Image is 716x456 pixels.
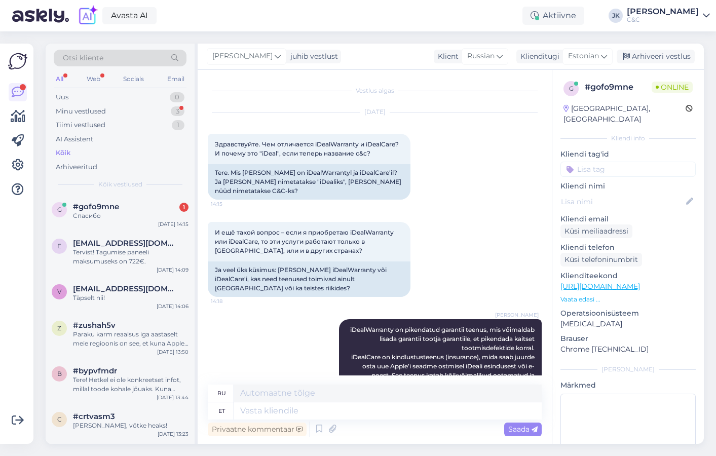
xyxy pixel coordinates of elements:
span: g [569,85,574,92]
div: [PERSON_NAME] [560,365,696,374]
p: Chrome [TECHNICAL_ID] [560,344,696,355]
span: Здравствуйте. Чем отличается iDealWarranty и iDealCare? И почему это "iDeal", если теперь названи... [215,140,400,157]
p: Vaata edasi ... [560,295,696,304]
p: Kliendi email [560,214,696,224]
div: [DATE] 13:50 [157,348,189,356]
div: Arhiveeri vestlus [617,50,695,63]
div: Email [165,72,186,86]
span: g [57,206,62,213]
p: Klienditeekond [560,271,696,281]
div: [DATE] 14:06 [157,302,189,310]
img: explore-ai [77,5,98,26]
div: Tere! Hetkel ei ole konkreetset infot, millal toode kohale jõuaks. Kuna eeltellimusi on palju ja ... [73,375,189,394]
div: Tiimi vestlused [56,120,105,130]
div: Uus [56,92,68,102]
span: e [57,242,61,250]
input: Lisa nimi [561,196,684,207]
div: Klienditugi [516,51,559,62]
div: Täpselt nii! [73,293,189,302]
div: JK [609,9,623,23]
div: Klient [434,51,459,62]
span: vitales1993@gmail.com [73,284,178,293]
div: [DATE] [208,107,542,117]
div: Socials [121,72,146,86]
div: juhib vestlust [286,51,338,62]
div: Küsi meiliaadressi [560,224,632,238]
span: 14:18 [211,297,249,305]
div: # gofo9mne [585,81,652,93]
span: И ещё такой вопрос – если я приобретаю iDealWarranty или iDealCare, то эти услуги работают только... [215,229,395,254]
span: b [57,370,62,377]
a: Avasta AI [102,7,157,24]
span: iDealWarranty on pikendatud garantii teenus, mis võimaldab lisada garantii tootja garantiile, et ... [350,326,536,415]
span: #zushah5v [73,321,116,330]
div: Vestlus algas [208,86,542,95]
div: Aktiivne [522,7,584,25]
div: Ja veel üks küsimus: [PERSON_NAME] iDealWarranty või iDealCare'i, kas need teenused toimivad ainu... [208,261,410,297]
span: Estonian [568,51,599,62]
p: Operatsioonisüsteem [560,308,696,319]
span: Online [652,82,693,93]
div: [PERSON_NAME], võtke heaks! [73,421,189,430]
span: [PERSON_NAME] [212,51,273,62]
div: Web [85,72,102,86]
span: Kõik vestlused [98,180,142,189]
div: All [54,72,65,86]
span: #crtvasm3 [73,412,115,421]
input: Lisa tag [560,162,696,177]
div: [DATE] 14:09 [157,266,189,274]
span: [PERSON_NAME] [495,311,539,319]
p: Märkmed [560,380,696,391]
span: Saada [508,425,538,434]
div: Arhiveeritud [56,162,97,172]
span: v [57,288,61,295]
span: 14:15 [211,200,249,208]
div: et [218,402,225,420]
div: 1 [172,120,184,130]
div: [PERSON_NAME] [627,8,699,16]
div: Спасибо [73,211,189,220]
span: Otsi kliente [63,53,103,63]
span: c [57,415,62,423]
div: Tervist! Tagumise paneeli maksumuseks on 722€. [73,248,189,266]
div: Küsi telefoninumbrit [560,253,642,267]
div: 3 [171,106,184,117]
div: 1 [179,203,189,212]
p: Brauser [560,333,696,344]
div: AI Assistent [56,134,93,144]
a: [PERSON_NAME]C&C [627,8,710,24]
div: [GEOGRAPHIC_DATA], [GEOGRAPHIC_DATA] [563,103,686,125]
p: Kliendi nimi [560,181,696,192]
p: [MEDICAL_DATA] [560,319,696,329]
p: Kliendi telefon [560,242,696,253]
a: [URL][DOMAIN_NAME] [560,282,640,291]
div: Kõik [56,148,70,158]
div: Privaatne kommentaar [208,423,307,436]
div: [DATE] 13:44 [157,394,189,401]
img: Askly Logo [8,52,27,71]
div: [DATE] 13:23 [158,430,189,438]
div: Paraku karm reaalsus iga aastaselt meie regioonis on see, et kuna Apple eraldab suurema kogustes ... [73,330,189,348]
span: z [57,324,61,332]
div: Minu vestlused [56,106,106,117]
div: Kliendi info [560,134,696,143]
div: Tere. Mis [PERSON_NAME] on iDealWarrantyl ja iDealCare'il? Ja [PERSON_NAME] nimetatakse "iDealiks... [208,164,410,200]
span: edi99.fjodorov@gmail.com [73,239,178,248]
div: 0 [170,92,184,102]
div: C&C [627,16,699,24]
span: #gofo9mne [73,202,119,211]
div: ru [217,385,226,402]
span: #bypvfmdr [73,366,117,375]
span: Russian [467,51,495,62]
p: Kliendi tag'id [560,149,696,160]
div: [DATE] 14:15 [158,220,189,228]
